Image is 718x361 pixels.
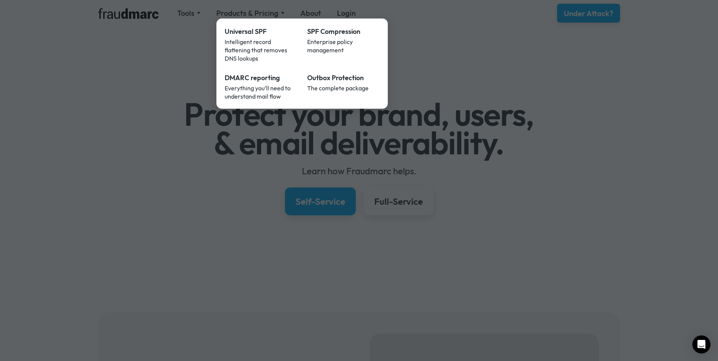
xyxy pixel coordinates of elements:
a: DMARC reportingEverything you’ll need to understand mail flow [219,68,302,106]
a: Universal SPFIntelligent record flattening that removes DNS lookups [219,21,302,68]
div: Everything you’ll need to understand mail flow [225,84,297,101]
div: DMARC reporting [225,73,297,83]
div: Enterprise policy management [307,38,380,54]
a: SPF CompressionEnterprise policy management [302,21,385,68]
div: Intelligent record flattening that removes DNS lookups [225,38,297,62]
div: Open Intercom Messenger [692,335,710,353]
div: The complete package [307,84,380,92]
div: Universal SPF [225,27,297,37]
a: Outbox ProtectionThe complete package [302,68,385,106]
div: Outbox Protection [307,73,380,83]
nav: Products & Pricing [216,18,388,109]
div: SPF Compression [307,27,380,37]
